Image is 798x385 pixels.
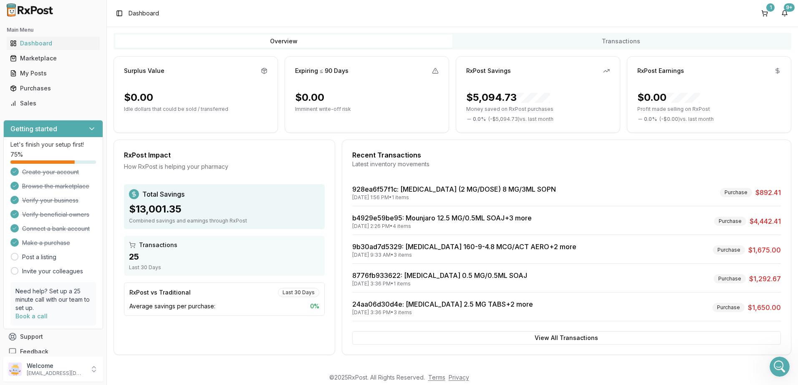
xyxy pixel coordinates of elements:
div: Close [146,3,162,18]
div: LUIS says… [7,37,160,62]
div: LUIS says… [7,95,160,114]
p: Welcome [27,362,85,370]
div: I am going to submit the [MEDICAL_DATA] [37,241,154,257]
span: Dashboard [129,9,159,17]
div: if you can't find the [MEDICAL_DATA], don't worry about it. [30,139,160,165]
div: How many [MEDICAL_DATA] were you looking for? [13,67,130,83]
div: $5,094.73 [466,91,550,104]
p: Profit made selling on RxPost [637,106,781,112]
div: 1 please [122,95,160,113]
a: 928ea6f57f1c: [MEDICAL_DATA] (2 MG/DOSE) 8 MG/3ML SOPN [352,185,556,193]
div: Sales [10,99,96,107]
a: Marketplace [7,51,100,66]
a: 9b30ad7d5329: [MEDICAL_DATA] 160-9-4.8 MCG/ACT AERO+2 more [352,242,576,251]
span: 0.0 % [644,116,657,122]
textarea: Message… [7,255,160,270]
div: $0.00 [124,91,153,104]
p: [EMAIL_ADDRESS][DOMAIN_NAME] [27,370,85,377]
p: Active [40,10,57,19]
div: Last 30 Days [129,264,320,271]
div: LUIS says… [7,114,160,139]
span: Browse the marketplace [22,182,89,190]
div: Recent Transactions [352,150,781,160]
div: 1 [766,3,775,12]
span: 0 % [310,302,319,310]
div: no problem [120,23,154,32]
div: Purchase [714,217,746,226]
div: $13,001.35 [129,202,320,216]
button: Overview [115,35,452,48]
a: 1 [758,7,771,20]
div: How many [MEDICAL_DATA] were you looking for? [7,62,137,88]
div: Expiring ≤ 90 Days [295,67,348,75]
button: Marketplace [3,52,103,65]
div: Im trying my best but no response yet [13,177,126,185]
span: $1,650.00 [748,302,781,312]
div: Purchase [714,274,746,283]
div: RxPost Impact [124,150,325,160]
div: Marketplace [10,54,96,62]
div: Surplus Value [124,67,164,75]
button: Support [3,329,103,344]
span: 0.0 % [473,116,486,122]
div: [DATE] 9:33 AM • 3 items [352,252,576,258]
div: Manuel says… [7,62,160,95]
button: Send a message… [143,270,157,283]
button: Dashboard [3,37,103,50]
span: ( - $5,094.73 ) vs. last month [488,116,553,122]
p: Idle dollars that could be sold / transferred [124,106,268,112]
div: ok don't worry about it. [85,202,154,210]
img: User avatar [8,362,22,376]
div: 1 please [129,100,154,108]
span: Create your account [22,168,79,176]
h1: [PERSON_NAME] [40,4,95,10]
span: Total Savings [142,189,184,199]
div: RxPost Savings [466,67,511,75]
div: [DATE] 2:26 PM • 4 items [352,223,532,230]
div: [DATE] 1:56 PM • 1 items [352,194,556,201]
button: Transactions [452,35,790,48]
a: My Posts [7,66,100,81]
div: How RxPost is helping your pharmacy [124,162,325,171]
div: $0.00 [295,91,324,104]
div: LUIS says… [7,197,160,236]
div: LUIS says… [7,139,160,172]
span: Verify your business [22,196,78,205]
iframe: Intercom live chat [770,357,790,377]
div: RxPost Earnings [637,67,684,75]
div: if you can't find the [MEDICAL_DATA], don't worry about it. [37,144,154,160]
h3: Getting started [10,124,57,134]
a: Purchases [7,81,100,96]
span: Transactions [139,241,177,249]
div: Last 30 Days [278,288,319,297]
button: Upload attachment [40,273,46,280]
h2: Main Menu [7,27,100,33]
div: take your time [104,37,160,56]
a: Privacy [449,374,469,381]
button: Purchases [3,82,103,95]
button: View All Transactions [352,331,781,345]
button: Home [131,3,146,19]
div: Purchase [720,188,752,197]
div: I am going to submit the [MEDICAL_DATA] [30,236,160,262]
div: Purchase [712,303,745,312]
img: RxPost Logo [3,3,57,17]
a: b4929e59be95: Mounjaro 12.5 MG/0.5ML SOAJ+3 more [352,214,532,222]
div: [DATE] 3:36 PM • 1 items [352,280,527,287]
button: My Posts [3,67,103,80]
a: Invite your colleagues [22,267,83,275]
button: Sales [3,97,103,110]
div: Im trying my best but no response yet [7,172,132,190]
a: Sales [7,96,100,111]
button: Gif picker [26,273,33,280]
div: take your time [111,42,154,51]
p: Imminent write-off risk [295,106,439,112]
a: Terms [428,374,445,381]
div: [DATE] 3:36 PM • 3 items [352,309,533,316]
div: 9+ [784,3,795,12]
nav: breadcrumb [129,9,159,17]
span: Verify beneficial owners [22,210,89,219]
span: $1,675.00 [748,245,781,255]
span: $1,292.67 [749,274,781,284]
div: ​ [85,214,154,230]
